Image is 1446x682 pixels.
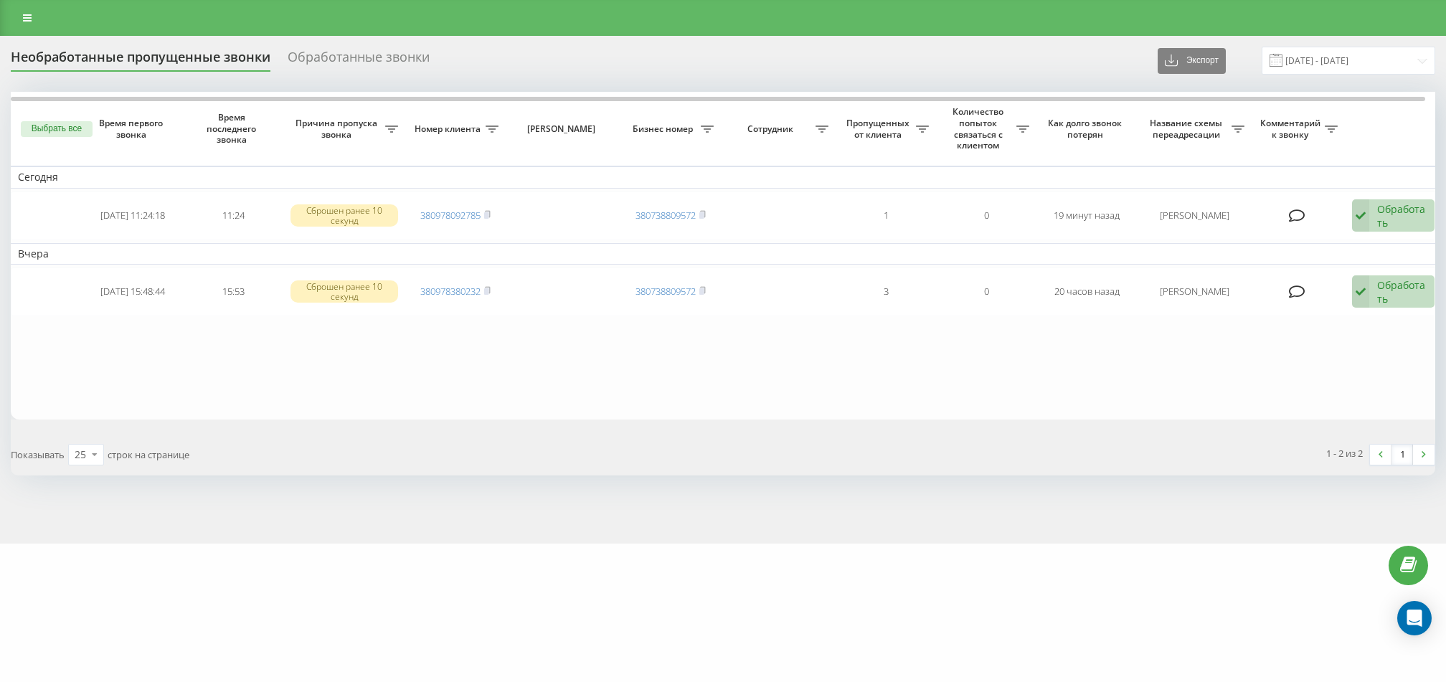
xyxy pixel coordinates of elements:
[108,448,189,461] span: строк на странице
[11,448,65,461] span: Показывать
[1036,191,1137,240] td: 19 минут назад
[11,166,1445,188] td: Сегодня
[1144,118,1232,140] span: Название схемы переадресации
[1377,202,1427,229] div: Обработать
[943,106,1016,151] span: Количество попыток связаться с клиентом
[1137,191,1252,240] td: [PERSON_NAME]
[183,191,283,240] td: 11:24
[183,267,283,316] td: 15:53
[843,118,916,140] span: Пропущенных от клиента
[836,191,936,240] td: 1
[11,243,1445,265] td: Вчера
[420,285,481,298] a: 380978380232
[518,123,608,135] span: [PERSON_NAME]
[1259,118,1325,140] span: Комментарий к звонку
[1391,445,1413,465] a: 1
[1158,48,1226,74] button: Экспорт
[936,267,1036,316] td: 0
[82,191,183,240] td: [DATE] 11:24:18
[1036,267,1137,316] td: 20 часов назад
[420,209,481,222] a: 380978092785
[194,112,272,146] span: Время последнего звонка
[1397,601,1432,635] div: Open Intercom Messenger
[836,267,936,316] td: 3
[94,118,171,140] span: Время первого звонка
[1137,267,1252,316] td: [PERSON_NAME]
[936,191,1036,240] td: 0
[82,267,183,316] td: [DATE] 15:48:44
[290,204,398,226] div: Сброшен ранее 10 секунд
[11,49,270,72] div: Необработанные пропущенные звонки
[290,118,385,140] span: Причина пропуска звонка
[635,285,696,298] a: 380738809572
[1048,118,1125,140] span: Как долго звонок потерян
[1377,278,1427,306] div: Обработать
[412,123,486,135] span: Номер клиента
[628,123,701,135] span: Бизнес номер
[288,49,430,72] div: Обработанные звонки
[75,447,86,462] div: 25
[290,280,398,302] div: Сброшен ранее 10 секунд
[635,209,696,222] a: 380738809572
[21,121,93,137] button: Выбрать все
[1326,446,1363,460] div: 1 - 2 из 2
[728,123,816,135] span: Сотрудник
